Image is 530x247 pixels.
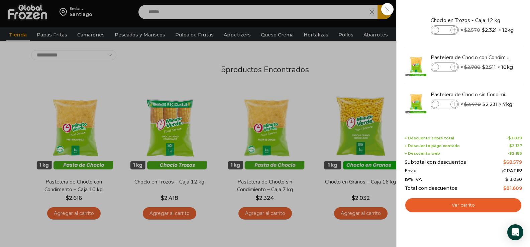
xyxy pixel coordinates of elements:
[482,64,496,71] bdi: 2.511
[405,144,460,148] span: + Descuento pago contado
[482,64,485,71] span: $
[503,185,522,191] bdi: 81.609
[508,136,511,140] span: $
[482,27,497,33] bdi: 2.321
[483,101,498,108] bdi: 2.231
[464,101,481,107] bdi: 2.470
[431,54,510,61] a: Pastelera de Choclo con Condimento - Caja 10 kg
[405,168,417,173] span: Envío
[405,177,422,182] span: 19% IVA
[505,176,522,182] span: 13.030
[405,136,454,140] span: + Descuento sobre total
[509,143,522,148] bdi: 2.127
[502,168,522,173] span: ¡GRATIS!
[507,224,523,240] div: Open Intercom Messenger
[460,25,514,35] span: × × 12kg
[508,144,522,148] span: -
[464,101,467,107] span: $
[507,136,522,140] span: -
[508,136,522,140] bdi: 3.039
[440,64,450,71] input: Product quantity
[405,186,458,191] span: Total con descuentos:
[482,27,485,33] span: $
[464,64,481,70] bdi: 2.780
[505,176,508,182] span: $
[483,101,486,108] span: $
[464,64,467,70] span: $
[405,198,522,213] a: Ver carrito
[431,91,510,98] a: Pastelera de Choclo sin Condimiento - Caja 7 kg
[464,27,467,33] span: $
[503,159,522,165] bdi: 68.579
[431,17,510,24] a: Choclo en Trozos - Caja 12 kg
[440,101,450,108] input: Product quantity
[405,159,466,165] span: Subtotal con descuentos
[503,185,506,191] span: $
[509,151,512,156] span: $
[509,143,512,148] span: $
[508,151,522,156] span: -
[405,151,440,156] span: + Descuento web
[503,159,506,165] span: $
[464,27,480,33] bdi: 2.570
[509,151,522,156] bdi: 2.185
[440,26,450,34] input: Product quantity
[460,100,512,109] span: × × 7kg
[460,63,513,72] span: × × 10kg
